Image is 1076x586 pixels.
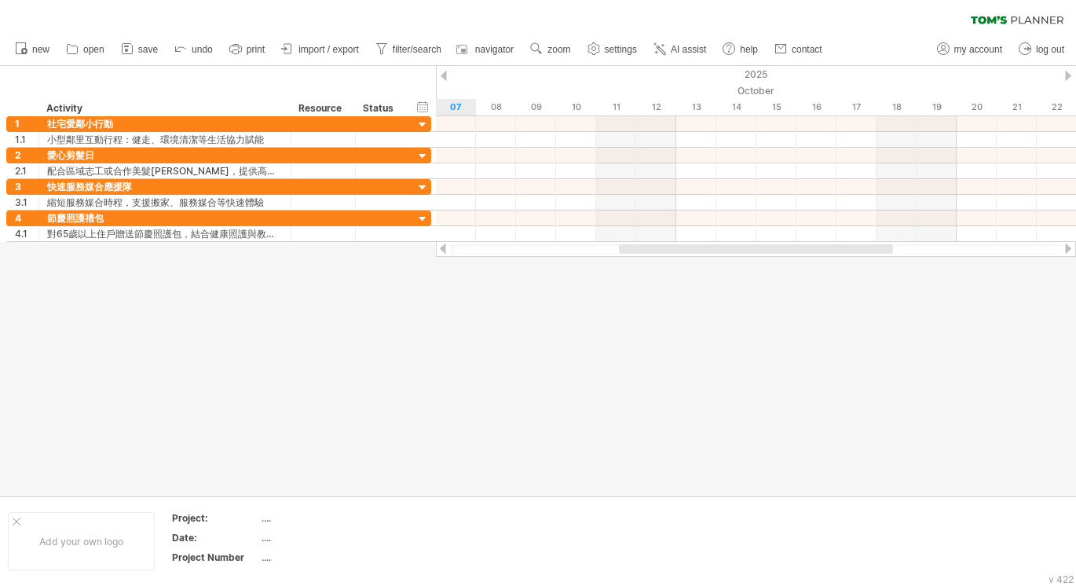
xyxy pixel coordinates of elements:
[719,39,763,60] a: help
[262,511,393,525] div: ....
[740,44,758,55] span: help
[15,226,38,241] div: 4.1
[954,44,1002,55] span: my account
[454,39,518,60] a: navigator
[47,179,283,194] div: 快速服務媒合應援隊
[671,44,706,55] span: AI assist
[796,99,836,115] div: Thursday, 16 October 2025
[262,531,393,544] div: ....
[770,39,827,60] a: contact
[15,163,38,178] div: 2.1
[584,39,642,60] a: settings
[15,148,38,163] div: 2
[792,44,822,55] span: contact
[556,99,596,115] div: Friday, 10 October 2025
[877,99,917,115] div: Saturday, 18 October 2025
[716,99,756,115] div: Tuesday, 14 October 2025
[172,511,258,525] div: Project:
[47,226,283,241] div: 對65歲以上住戶贈送節慶照護包，結合健康照護與教育，並整合在地企業資源聯合辦理
[15,211,38,225] div: 4
[1036,44,1064,55] span: log out
[225,39,269,60] a: print
[8,512,155,571] div: Add your own logo
[15,132,38,147] div: 1.1
[516,99,556,115] div: Thursday, 9 October 2025
[117,39,163,60] a: save
[32,44,49,55] span: new
[393,44,441,55] span: filter/search
[676,99,716,115] div: Monday, 13 October 2025
[596,99,636,115] div: Saturday, 11 October 2025
[363,101,397,116] div: Status
[636,99,676,115] div: Sunday, 12 October 2025
[476,99,516,115] div: Wednesday, 8 October 2025
[997,99,1037,115] div: Tuesday, 21 October 2025
[933,39,1007,60] a: my account
[526,39,575,60] a: zoom
[547,44,570,55] span: zoom
[298,101,346,116] div: Resource
[605,44,637,55] span: settings
[170,39,218,60] a: undo
[47,195,283,210] div: 縮短服務媒合時程，支援搬家、服務媒合等快速體驗
[47,163,283,178] div: 配合區域志工或合作美髮[PERSON_NAME]，提供高齡住戶義剪服務
[957,99,997,115] div: Monday, 20 October 2025
[15,179,38,194] div: 3
[247,44,265,55] span: print
[46,101,282,116] div: Activity
[192,44,213,55] span: undo
[172,531,258,544] div: Date:
[15,116,38,131] div: 1
[836,99,877,115] div: Friday, 17 October 2025
[1049,573,1074,585] div: v 422
[11,39,54,60] a: new
[298,44,359,55] span: import / export
[15,195,38,210] div: 3.1
[47,132,283,147] div: 小型鄰里互動行程：健走、環境清潔等生活協力賦能
[1015,39,1069,60] a: log out
[917,99,957,115] div: Sunday, 19 October 2025
[47,116,283,131] div: 社宅愛鄰小行動
[83,44,104,55] span: open
[436,99,476,115] div: Tuesday, 7 October 2025
[650,39,711,60] a: AI assist
[756,99,796,115] div: Wednesday, 15 October 2025
[138,44,158,55] span: save
[262,551,393,564] div: ....
[277,39,364,60] a: import / export
[371,39,446,60] a: filter/search
[475,44,514,55] span: navigator
[172,551,258,564] div: Project Number
[47,211,283,225] div: 節慶照護禮包
[47,148,283,163] div: 愛心剪髮日
[62,39,109,60] a: open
